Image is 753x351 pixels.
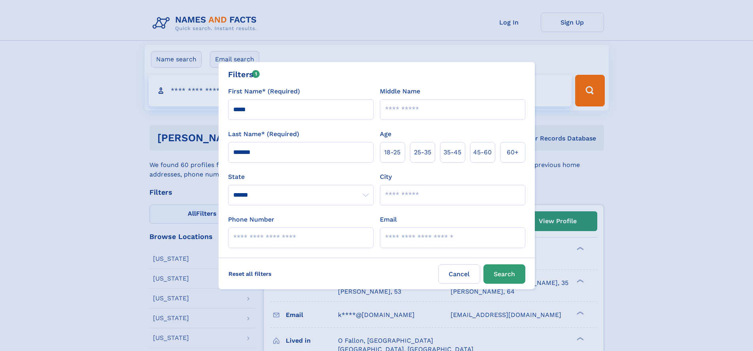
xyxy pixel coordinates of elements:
label: Reset all filters [223,264,277,283]
span: 18‑25 [384,148,400,157]
div: Filters [228,68,260,80]
label: Phone Number [228,215,274,224]
label: Cancel [438,264,480,284]
label: Age [380,129,391,139]
button: Search [483,264,525,284]
label: City [380,172,392,182]
label: State [228,172,374,182]
span: 60+ [507,148,519,157]
label: Last Name* (Required) [228,129,299,139]
label: First Name* (Required) [228,87,300,96]
span: 45‑60 [473,148,492,157]
span: 25‑35 [414,148,431,157]
span: 35‑45 [443,148,461,157]
label: Email [380,215,397,224]
label: Middle Name [380,87,420,96]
